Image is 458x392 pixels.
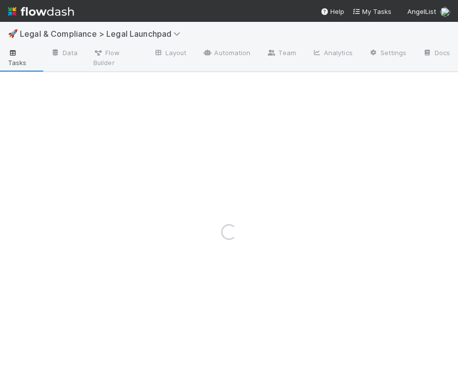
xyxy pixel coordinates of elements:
a: Data [43,46,85,62]
a: Settings [361,46,415,62]
a: Flow Builder [85,46,146,72]
a: Docs [415,46,458,62]
span: Flow Builder [93,48,138,68]
a: Automation [194,46,258,62]
span: My Tasks [352,7,391,15]
img: logo-inverted-e16ddd16eac7371096b0.svg [8,3,74,20]
span: Legal & Compliance > Legal Launchpad [20,29,185,39]
span: Tasks [8,48,35,68]
a: My Tasks [352,6,391,16]
div: Help [320,6,344,16]
a: Layout [146,46,195,62]
a: Analytics [304,46,361,62]
span: 🚀 [8,29,18,38]
img: avatar_6811aa62-070e-4b0a-ab85-15874fb457a1.png [440,7,450,17]
span: AngelList [407,7,436,15]
a: Team [258,46,304,62]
